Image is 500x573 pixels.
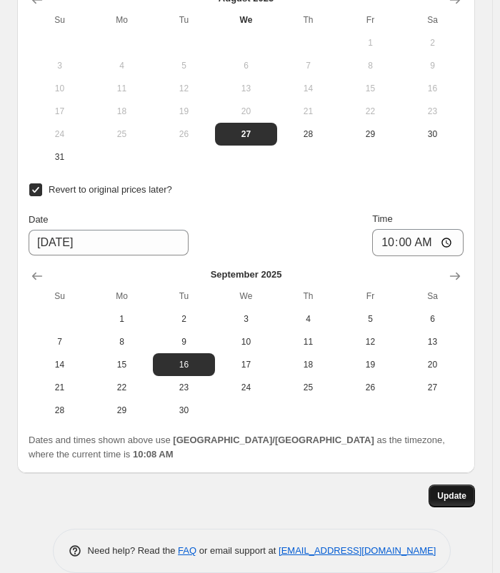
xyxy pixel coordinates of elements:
[96,359,147,370] span: 15
[283,60,334,71] span: 7
[407,37,458,49] span: 2
[215,353,277,376] button: Wednesday September 17 2025
[159,128,209,140] span: 26
[372,229,464,256] input: 12:00
[159,106,209,117] span: 19
[221,359,271,370] span: 17
[277,77,339,100] button: Thursday August 14 2025
[178,545,196,556] a: FAQ
[401,9,464,31] th: Saturday
[96,60,147,71] span: 4
[277,308,339,330] button: Thursday September 4 2025
[215,77,277,100] button: Wednesday August 13 2025
[96,336,147,348] span: 8
[407,290,458,302] span: Sa
[153,100,215,123] button: Tuesday August 19 2025
[215,330,277,353] button: Wednesday September 10 2025
[34,60,85,71] span: 3
[34,106,85,117] span: 17
[407,382,458,393] span: 27
[401,54,464,77] button: Saturday August 9 2025
[159,60,209,71] span: 5
[401,31,464,54] button: Saturday August 2 2025
[345,60,396,71] span: 8
[277,9,339,31] th: Thursday
[29,376,91,399] button: Sunday September 21 2025
[29,285,91,308] th: Sunday
[221,336,271,348] span: 10
[29,230,189,255] input: 8/27/2025
[345,37,396,49] span: 1
[401,285,464,308] th: Saturday
[283,83,334,94] span: 14
[279,545,436,556] a: [EMAIL_ADDRESS][DOMAIN_NAME]
[96,83,147,94] span: 11
[277,376,339,399] button: Thursday September 25 2025
[91,54,153,77] button: Monday August 4 2025
[345,83,396,94] span: 15
[96,128,147,140] span: 25
[283,14,334,26] span: Th
[429,485,475,507] button: Update
[221,83,271,94] span: 13
[29,123,91,146] button: Sunday August 24 2025
[401,123,464,146] button: Saturday August 30 2025
[91,123,153,146] button: Monday August 25 2025
[153,77,215,100] button: Tuesday August 12 2025
[215,123,277,146] button: Today Wednesday August 27 2025
[401,353,464,376] button: Saturday September 20 2025
[96,106,147,117] span: 18
[153,399,215,422] button: Tuesday September 30 2025
[34,83,85,94] span: 10
[339,330,401,353] button: Friday September 12 2025
[91,9,153,31] th: Monday
[221,14,271,26] span: We
[372,213,392,224] span: Time
[159,313,209,325] span: 2
[345,128,396,140] span: 29
[96,313,147,325] span: 1
[29,214,48,225] span: Date
[401,308,464,330] button: Saturday September 6 2025
[277,353,339,376] button: Thursday September 18 2025
[401,100,464,123] button: Saturday August 23 2025
[34,336,85,348] span: 7
[345,313,396,325] span: 5
[91,100,153,123] button: Monday August 18 2025
[91,353,153,376] button: Monday September 15 2025
[339,100,401,123] button: Friday August 22 2025
[407,128,458,140] span: 30
[407,313,458,325] span: 6
[283,382,334,393] span: 25
[221,128,271,140] span: 27
[345,336,396,348] span: 12
[34,382,85,393] span: 21
[283,128,334,140] span: 28
[159,405,209,416] span: 30
[277,330,339,353] button: Thursday September 11 2025
[153,9,215,31] th: Tuesday
[26,265,49,288] button: Show previous month, August 2025
[215,376,277,399] button: Wednesday September 24 2025
[345,359,396,370] span: 19
[215,308,277,330] button: Wednesday September 3 2025
[153,285,215,308] th: Tuesday
[437,490,466,502] span: Update
[339,123,401,146] button: Friday August 29 2025
[29,100,91,123] button: Sunday August 17 2025
[91,376,153,399] button: Monday September 22 2025
[34,151,85,163] span: 31
[29,435,445,460] span: Dates and times shown above use as the timezone, where the current time is
[91,330,153,353] button: Monday September 8 2025
[29,146,91,168] button: Sunday August 31 2025
[29,77,91,100] button: Sunday August 10 2025
[34,14,85,26] span: Su
[221,60,271,71] span: 6
[221,382,271,393] span: 24
[407,14,458,26] span: Sa
[221,313,271,325] span: 3
[345,106,396,117] span: 22
[96,290,147,302] span: Mo
[34,359,85,370] span: 14
[277,285,339,308] th: Thursday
